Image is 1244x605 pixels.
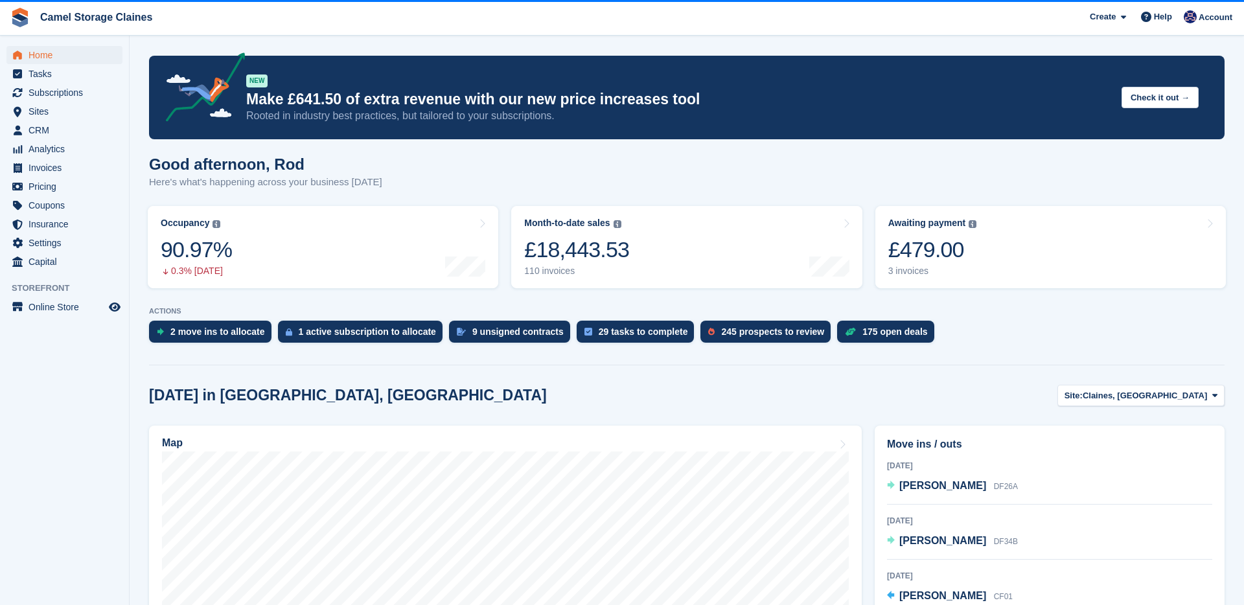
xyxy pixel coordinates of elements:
[614,220,621,228] img: icon-info-grey-7440780725fd019a000dd9b08b2336e03edf1995a4989e88bcd33f0948082b44.svg
[457,328,466,336] img: contract_signature_icon-13c848040528278c33f63329250d36e43548de30e8caae1d1a13099fd9432cc5.svg
[161,236,232,263] div: 90.97%
[29,121,106,139] span: CRM
[107,299,122,315] a: Preview store
[6,234,122,252] a: menu
[6,298,122,316] a: menu
[888,218,966,229] div: Awaiting payment
[721,326,824,337] div: 245 prospects to review
[1090,10,1116,23] span: Create
[524,266,629,277] div: 110 invoices
[246,90,1111,109] p: Make £641.50 of extra revenue with our new price increases tool
[1057,385,1225,406] button: Site: Claines, [GEOGRAPHIC_DATA]
[149,175,382,190] p: Here's what's happening across your business [DATE]
[6,121,122,139] a: menu
[887,588,1013,605] a: [PERSON_NAME] CF01
[994,592,1013,601] span: CF01
[6,159,122,177] a: menu
[899,590,986,601] span: [PERSON_NAME]
[969,220,976,228] img: icon-info-grey-7440780725fd019a000dd9b08b2336e03edf1995a4989e88bcd33f0948082b44.svg
[29,46,106,64] span: Home
[1154,10,1172,23] span: Help
[599,326,688,337] div: 29 tasks to complete
[1122,87,1199,108] button: Check it out →
[10,8,30,27] img: stora-icon-8386f47178a22dfd0bd8f6a31ec36ba5ce8667c1dd55bd0f319d3a0aa187defe.svg
[6,140,122,158] a: menu
[161,266,232,277] div: 0.3% [DATE]
[862,326,927,337] div: 175 open deals
[149,307,1225,315] p: ACTIONS
[6,196,122,214] a: menu
[29,177,106,196] span: Pricing
[246,74,268,87] div: NEW
[155,52,246,126] img: price-adjustments-announcement-icon-8257ccfd72463d97f412b2fc003d46551f7dbcb40ab6d574587a9cd5c0d94...
[6,177,122,196] a: menu
[511,206,862,288] a: Month-to-date sales £18,443.53 110 invoices
[875,206,1226,288] a: Awaiting payment £479.00 3 invoices
[29,159,106,177] span: Invoices
[162,437,183,449] h2: Map
[149,155,382,173] h1: Good afternoon, Rod
[278,321,449,349] a: 1 active subscription to allocate
[584,328,592,336] img: task-75834270c22a3079a89374b754ae025e5fb1db73e45f91037f5363f120a921f8.svg
[887,437,1212,452] h2: Move ins / outs
[29,298,106,316] span: Online Store
[887,515,1212,527] div: [DATE]
[899,480,986,491] span: [PERSON_NAME]
[887,570,1212,582] div: [DATE]
[157,328,164,336] img: move_ins_to_allocate_icon-fdf77a2bb77ea45bf5b3d319d69a93e2d87916cf1d5bf7949dd705db3b84f3ca.svg
[1065,389,1083,402] span: Site:
[286,328,292,336] img: active_subscription_to_allocate_icon-d502201f5373d7db506a760aba3b589e785aa758c864c3986d89f69b8ff3...
[577,321,701,349] a: 29 tasks to complete
[29,196,106,214] span: Coupons
[1199,11,1232,24] span: Account
[29,253,106,271] span: Capital
[524,236,629,263] div: £18,443.53
[29,234,106,252] span: Settings
[994,482,1018,491] span: DF26A
[845,327,856,336] img: deal-1b604bf984904fb50ccaf53a9ad4b4a5d6e5aea283cecdc64d6e3604feb123c2.svg
[449,321,577,349] a: 9 unsigned contracts
[6,102,122,120] a: menu
[888,236,977,263] div: £479.00
[6,84,122,102] a: menu
[6,253,122,271] a: menu
[6,215,122,233] a: menu
[472,326,564,337] div: 9 unsigned contracts
[299,326,436,337] div: 1 active subscription to allocate
[994,537,1018,546] span: DF34B
[29,84,106,102] span: Subscriptions
[29,140,106,158] span: Analytics
[887,460,1212,472] div: [DATE]
[170,326,265,337] div: 2 move ins to allocate
[1083,389,1207,402] span: Claines, [GEOGRAPHIC_DATA]
[149,321,278,349] a: 2 move ins to allocate
[6,65,122,83] a: menu
[899,535,986,546] span: [PERSON_NAME]
[837,321,940,349] a: 175 open deals
[1184,10,1197,23] img: Rod
[246,109,1111,123] p: Rooted in industry best practices, but tailored to your subscriptions.
[888,266,977,277] div: 3 invoices
[35,6,157,28] a: Camel Storage Claines
[148,206,498,288] a: Occupancy 90.97% 0.3% [DATE]
[29,65,106,83] span: Tasks
[700,321,837,349] a: 245 prospects to review
[524,218,610,229] div: Month-to-date sales
[887,533,1018,550] a: [PERSON_NAME] DF34B
[887,478,1018,495] a: [PERSON_NAME] DF26A
[29,215,106,233] span: Insurance
[161,218,209,229] div: Occupancy
[12,282,129,295] span: Storefront
[6,46,122,64] a: menu
[708,328,715,336] img: prospect-51fa495bee0391a8d652442698ab0144808aea92771e9ea1ae160a38d050c398.svg
[149,387,547,404] h2: [DATE] in [GEOGRAPHIC_DATA], [GEOGRAPHIC_DATA]
[213,220,220,228] img: icon-info-grey-7440780725fd019a000dd9b08b2336e03edf1995a4989e88bcd33f0948082b44.svg
[29,102,106,120] span: Sites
